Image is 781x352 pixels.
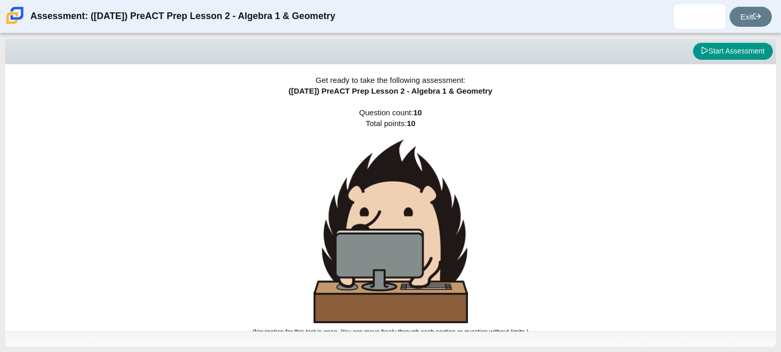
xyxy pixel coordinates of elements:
[407,119,415,128] b: 10
[4,19,26,28] a: Carmen School of Science & Technology
[691,8,708,25] img: tatiana.borgestorr.5vhCCr
[252,328,528,336] small: (Navigation for this test is open. You can move freely through each section or question without l...
[730,7,772,27] a: Exit
[252,108,528,336] span: Question count: Total points:
[693,43,773,60] button: Start Assessment
[316,76,465,84] span: Get ready to take the following assessment:
[413,108,422,117] b: 10
[289,86,493,95] span: ([DATE]) PreACT Prep Lesson 2 - Algebra 1 & Geometry
[4,5,26,26] img: Carmen School of Science & Technology
[30,4,335,29] div: Assessment: ([DATE]) PreACT Prep Lesson 2 - Algebra 1 & Geometry
[314,139,468,323] img: hedgehog-behind-computer-large.png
